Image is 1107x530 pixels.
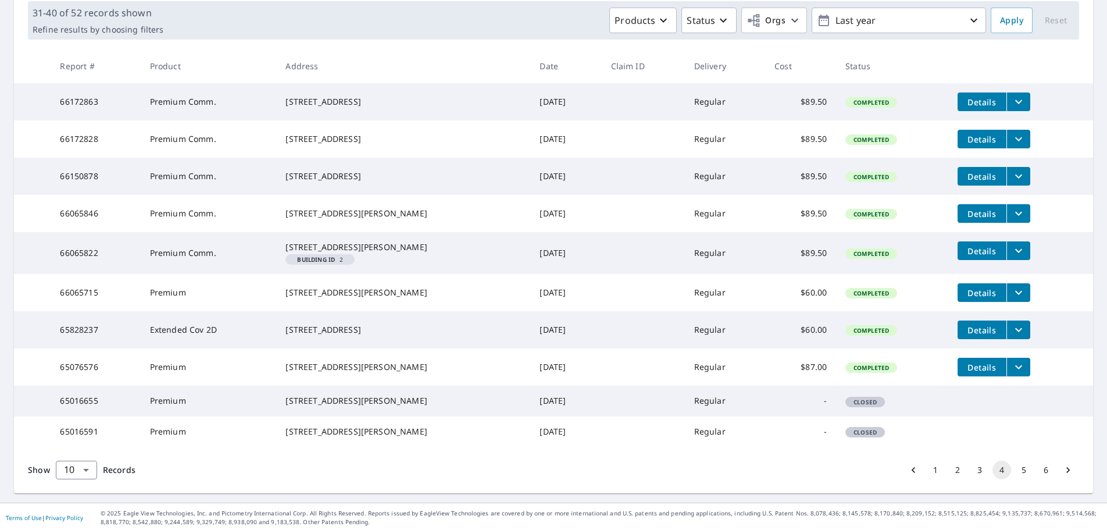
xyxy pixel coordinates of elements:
[847,98,896,106] span: Completed
[685,348,765,386] td: Regular
[965,208,999,219] span: Details
[141,348,277,386] td: Premium
[530,311,601,348] td: [DATE]
[685,417,765,447] td: Regular
[958,204,1006,223] button: detailsBtn-66065846
[101,509,1101,527] p: © 2025 Eagle View Technologies, Inc. and Pictometry International Corp. All Rights Reserved. Repo...
[685,83,765,120] td: Regular
[965,97,999,108] span: Details
[33,24,163,35] p: Refine results by choosing filters
[847,136,896,144] span: Completed
[51,83,140,120] td: 66172863
[847,398,884,406] span: Closed
[141,386,277,416] td: Premium
[530,386,601,416] td: [DATE]
[51,232,140,274] td: 66065822
[602,49,685,83] th: Claim ID
[51,49,140,83] th: Report #
[904,461,923,479] button: Go to previous page
[530,49,601,83] th: Date
[141,120,277,158] td: Premium Comm.
[609,8,677,33] button: Products
[958,241,1006,260] button: detailsBtn-66065822
[847,250,896,258] span: Completed
[1015,461,1033,479] button: Go to page 5
[28,464,50,475] span: Show
[812,8,986,33] button: Last year
[765,83,836,120] td: $89.50
[765,232,836,274] td: $89.50
[530,417,601,447] td: [DATE]
[765,158,836,195] td: $89.50
[51,120,140,158] td: 66172828
[965,287,999,298] span: Details
[285,241,521,253] div: [STREET_ADDRESS][PERSON_NAME]
[51,417,140,447] td: 65016591
[991,8,1033,33] button: Apply
[958,358,1006,376] button: detailsBtn-65076576
[530,158,601,195] td: [DATE]
[958,93,1006,111] button: detailsBtn-66172863
[56,461,97,479] div: Show 10 records
[285,324,521,336] div: [STREET_ADDRESS]
[51,311,140,348] td: 65828237
[51,158,140,195] td: 66150878
[847,364,896,372] span: Completed
[958,167,1006,186] button: detailsBtn-66150878
[765,348,836,386] td: $87.00
[103,464,135,475] span: Records
[902,461,1079,479] nav: pagination navigation
[285,208,521,219] div: [STREET_ADDRESS][PERSON_NAME]
[747,13,785,28] span: Orgs
[530,195,601,232] td: [DATE]
[765,195,836,232] td: $89.50
[530,83,601,120] td: [DATE]
[530,232,601,274] td: [DATE]
[1000,13,1023,28] span: Apply
[1006,93,1030,111] button: filesDropdownBtn-66172863
[285,287,521,298] div: [STREET_ADDRESS][PERSON_NAME]
[141,311,277,348] td: Extended Cov 2D
[847,428,884,436] span: Closed
[831,10,967,31] p: Last year
[33,6,163,20] p: 31-40 of 52 records shown
[1006,358,1030,376] button: filesDropdownBtn-65076576
[685,274,765,311] td: Regular
[685,49,765,83] th: Delivery
[51,348,140,386] td: 65076576
[765,386,836,416] td: -
[141,232,277,274] td: Premium Comm.
[56,454,97,486] div: 10
[290,257,350,262] span: 2
[141,158,277,195] td: Premium Comm.
[1006,321,1030,339] button: filesDropdownBtn-65828237
[141,417,277,447] td: Premium
[681,8,737,33] button: Status
[51,386,140,416] td: 65016655
[530,120,601,158] td: [DATE]
[965,134,999,145] span: Details
[685,311,765,348] td: Regular
[285,361,521,373] div: [STREET_ADDRESS][PERSON_NAME]
[765,49,836,83] th: Cost
[45,514,83,522] a: Privacy Policy
[141,195,277,232] td: Premium Comm.
[685,120,765,158] td: Regular
[6,514,42,522] a: Terms of Use
[741,8,807,33] button: Orgs
[958,283,1006,302] button: detailsBtn-66065715
[765,274,836,311] td: $60.00
[6,514,83,521] p: |
[965,246,999,257] span: Details
[1059,461,1077,479] button: Go to next page
[1006,204,1030,223] button: filesDropdownBtn-66065846
[1006,167,1030,186] button: filesDropdownBtn-66150878
[965,362,999,373] span: Details
[965,171,999,182] span: Details
[970,461,989,479] button: Go to page 3
[992,461,1011,479] button: page 4
[276,49,530,83] th: Address
[285,426,521,437] div: [STREET_ADDRESS][PERSON_NAME]
[285,133,521,145] div: [STREET_ADDRESS]
[847,210,896,218] span: Completed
